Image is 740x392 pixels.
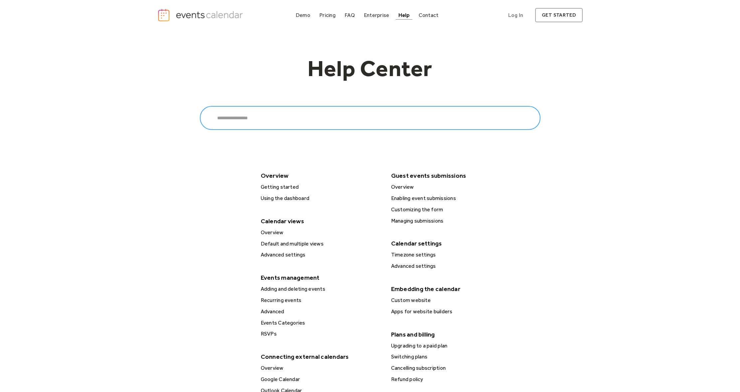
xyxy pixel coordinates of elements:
div: Embedding the calendar [388,283,513,295]
div: Guest events submissions [388,170,513,181]
div: Connecting external calendars [257,351,382,362]
div: Contact [419,13,439,17]
div: Enterprise [364,13,389,17]
div: Adding and deleting events [259,285,383,293]
div: Overview [257,170,382,181]
div: Timezone settings [389,250,514,259]
a: Refund policy [388,375,514,384]
div: Events Categories [259,319,383,327]
a: home [157,8,245,22]
a: Switching plans [388,352,514,361]
div: Overview [389,183,514,191]
a: Cancelling subscription [388,364,514,372]
a: Overview [388,183,514,191]
div: Default and multiple views [259,240,383,248]
a: Enabling event submissions [388,194,514,203]
div: Help [398,13,410,17]
a: Upgrading to a paid plan [388,342,514,350]
div: Managing submissions [389,217,514,225]
a: Adding and deleting events [258,285,383,293]
a: Enterprise [361,11,392,20]
h1: Help Center [277,57,463,86]
div: Overview [259,228,383,237]
div: Plans and billing [388,329,513,340]
a: Timezone settings [388,250,514,259]
div: Overview [259,364,383,372]
a: Recurring events [258,296,383,305]
a: Overview [258,228,383,237]
div: Recurring events [259,296,383,305]
a: FAQ [342,11,358,20]
a: Advanced settings [258,250,383,259]
div: Getting started [259,183,383,191]
a: Demo [293,11,313,20]
div: Advanced [259,307,383,316]
div: Upgrading to a paid plan [389,342,514,350]
a: Pricing [317,11,338,20]
a: Google Calendar [258,375,383,384]
div: Advanced settings [259,250,383,259]
a: Custom website [388,296,514,305]
div: Enabling event submissions [389,194,514,203]
a: Log In [502,8,530,22]
a: Customizing the form [388,205,514,214]
div: Custom website [389,296,514,305]
a: Overview [258,364,383,372]
div: Using the dashboard [259,194,383,203]
div: Events management [257,272,382,283]
a: Apps for website builders [388,307,514,316]
a: RSVPs [258,330,383,338]
div: RSVPs [259,330,383,338]
div: Demo [296,13,310,17]
div: Calendar views [257,215,382,227]
div: Pricing [319,13,336,17]
a: Getting started [258,183,383,191]
a: Events Categories [258,319,383,327]
div: Google Calendar [259,375,383,384]
div: Calendar settings [388,238,513,249]
div: Switching plans [389,352,514,361]
div: Refund policy [389,375,514,384]
div: Cancelling subscription [389,364,514,372]
a: Using the dashboard [258,194,383,203]
div: Advanced settings [389,262,514,270]
a: Advanced settings [388,262,514,270]
div: FAQ [345,13,355,17]
div: Customizing the form [389,205,514,214]
a: Managing submissions [388,217,514,225]
a: Help [396,11,412,20]
a: get started [535,8,583,22]
a: Default and multiple views [258,240,383,248]
div: Apps for website builders [389,307,514,316]
a: Advanced [258,307,383,316]
a: Contact [416,11,441,20]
